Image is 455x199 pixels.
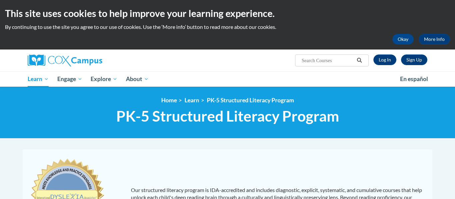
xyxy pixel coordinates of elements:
[122,71,153,87] a: About
[401,54,427,65] a: Register
[23,71,53,87] a: Learn
[354,56,364,64] button: Search
[28,54,154,66] a: Cox Campus
[419,34,450,45] a: More Info
[207,97,294,104] a: PK-5 Structured Literacy Program
[392,34,414,45] button: Okay
[28,75,49,83] span: Learn
[18,71,437,87] div: Main menu
[301,56,354,64] input: Search Courses
[126,75,149,83] span: About
[5,23,450,31] p: By continuing to use the site you agree to our use of cookies. Use the ‘More info’ button to read...
[91,75,117,83] span: Explore
[86,71,122,87] a: Explore
[185,97,199,104] a: Learn
[53,71,87,87] a: Engage
[28,54,102,66] img: Cox Campus
[161,97,177,104] a: Home
[57,75,82,83] span: Engage
[373,54,396,65] a: Log In
[396,72,432,86] a: En español
[400,75,428,82] span: En español
[116,107,339,125] span: PK-5 Structured Literacy Program
[5,7,450,20] h2: This site uses cookies to help improve your learning experience.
